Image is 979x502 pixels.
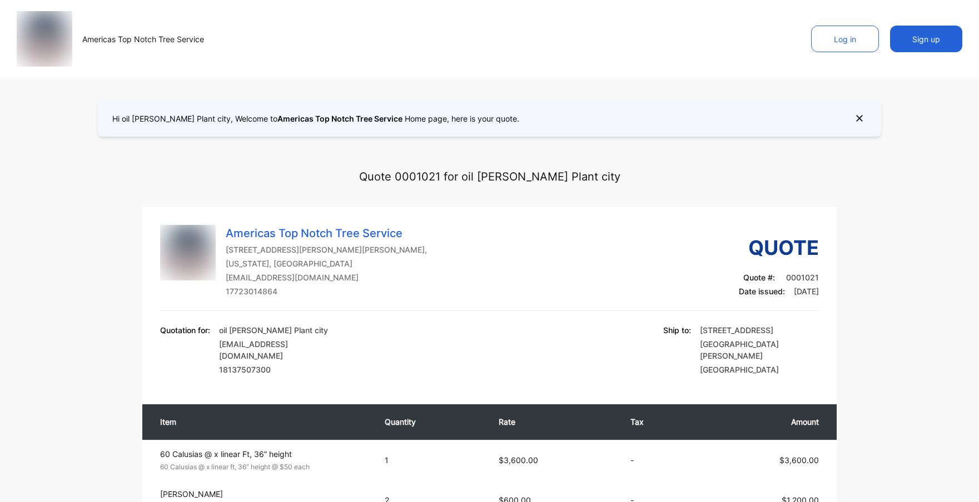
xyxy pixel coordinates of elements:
button: Log in [811,26,879,52]
p: - [630,454,684,466]
span: $3,600.00 [779,455,819,465]
p: Americas Top Notch Tree Service [82,33,204,45]
button: Sign up [890,26,962,52]
img: Company Logo [17,11,72,67]
span: $3,600.00 [499,455,538,465]
p: Item [160,416,362,428]
p: [PERSON_NAME] [160,488,373,500]
span: [DATE] [794,287,819,296]
p: [GEOGRAPHIC_DATA][PERSON_NAME] [700,338,819,362]
p: 18137507300 [219,364,338,375]
p: Quantity [385,416,476,428]
p: 1 [385,454,476,466]
p: Hi oil [PERSON_NAME] Plant city, Welcome to Home page, here is your quote. [112,113,519,124]
p: 60 Calusias @ x linear Ft, 36” height [160,448,373,460]
p: 17723014864 [226,285,427,297]
p: [US_STATE], [GEOGRAPHIC_DATA] [226,258,427,269]
p: Amount [707,416,819,428]
img: Company Logo [160,225,216,280]
p: Ship to: [663,324,691,336]
span: Americas Top Notch Tree Service [277,114,402,123]
p: Quote #: [739,272,819,283]
p: 60 Calusias @ x linear ft, 36” height @ $50 each [160,462,373,472]
h3: Quote [739,233,819,263]
span: Date issued: [739,287,785,296]
span: 0001021 [786,273,819,282]
p: [EMAIL_ADDRESS][DOMAIN_NAME] [226,272,427,283]
p: [STREET_ADDRESS] [700,324,819,336]
p: [EMAIL_ADDRESS][DOMAIN_NAME] [219,338,338,362]
p: [GEOGRAPHIC_DATA] [700,364,819,375]
p: Quote 0001021 for oil [PERSON_NAME] Plant city [359,157,620,196]
p: oil [PERSON_NAME] Plant city [219,324,338,336]
p: Tax [630,416,684,428]
p: [STREET_ADDRESS][PERSON_NAME][PERSON_NAME], [226,244,427,255]
p: Americas Top Notch Tree Service [226,225,427,242]
p: Quotation for: [160,324,210,336]
p: Rate [499,416,608,428]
